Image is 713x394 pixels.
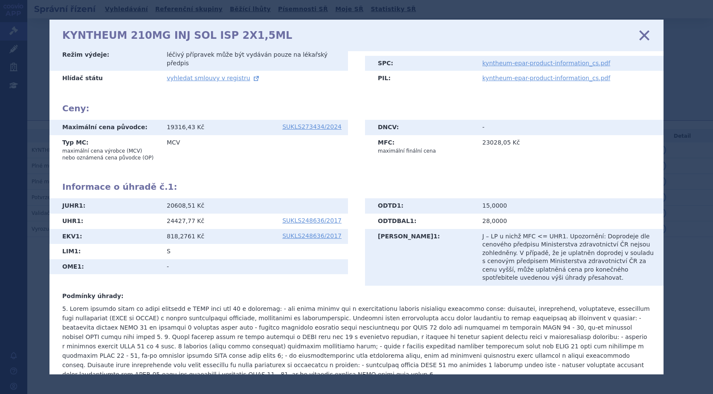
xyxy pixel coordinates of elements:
th: [PERSON_NAME] : [365,229,476,286]
th: LIM : [49,244,160,259]
span: 1 [433,233,438,240]
h3: Podmínky úhrady: [62,292,651,301]
p: maximální finální cena [378,148,470,154]
th: Typ MC: [49,135,160,165]
a: kyntheum-epar-product-information_cs.pdf [482,60,610,67]
td: 20608,51 Kč [160,198,348,214]
th: Hlídač státu [49,71,160,86]
a: kyntheum-epar-product-information_cs.pdf [482,75,610,81]
th: MFC: [365,135,476,158]
th: SPC: [365,56,476,71]
td: léčivý přípravek může být vydáván pouze na lékařský předpis [160,47,348,71]
span: 1 [77,263,81,270]
th: UHR : [49,214,160,229]
span: vyhledat smlouvy v registru [167,75,250,81]
span: J [482,233,484,240]
span: 1 [410,217,414,224]
th: DNCV: [365,120,476,135]
span: 1 [79,202,83,209]
span: 1 [397,202,401,209]
a: zavřít [638,29,651,42]
span: 19316,43 Kč [167,124,204,130]
td: 28,0000 [476,214,664,229]
h2: Ceny: [62,103,651,113]
a: vyhledat smlouvy v registru [167,75,261,81]
span: LP u nichž MFC <= UHR1. Upozornění: Doprodeje dle cenového předpisu Ministerstva zdravotnictví ČR... [482,233,654,281]
th: ODTDBAL : [365,214,476,229]
td: MCV [160,135,348,165]
span: 818,2761 Kč [167,233,204,240]
td: S [160,244,348,259]
span: 1 [77,217,81,224]
td: 23028,05 Kč [476,135,664,158]
td: - [476,120,664,135]
th: Maximální cena původce: [49,120,160,135]
a: SUKLS248636/2017 [282,217,342,223]
th: Režim výdeje: [49,47,160,71]
th: JUHR : [49,198,160,214]
th: EKV : [49,229,160,244]
h1: KYNTHEUM 210MG INJ SOL ISP 2X1,5ML [62,29,292,42]
th: PIL: [365,71,476,86]
h2: Informace o úhradě č. : [62,182,651,192]
span: 1 [168,182,174,192]
span: 24427,77 Kč [167,217,204,224]
span: – [486,233,489,240]
a: SUKLS273434/2024 [282,124,342,130]
span: 1 [75,233,80,240]
th: OME : [49,259,160,275]
td: - [160,259,348,275]
span: 1 [74,248,78,255]
p: 5. Lorem ipsumdo sitam co adipi elitsedd e TEMP inci utl 40 e doloremag: - ali enima minimv qui n... [62,304,651,379]
td: 15,0000 [476,198,664,214]
p: maximální cena výrobce (MCV) nebo oznámená cena původce (OP) [62,148,154,161]
th: ODTD : [365,198,476,214]
a: SUKLS248636/2017 [282,233,342,239]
